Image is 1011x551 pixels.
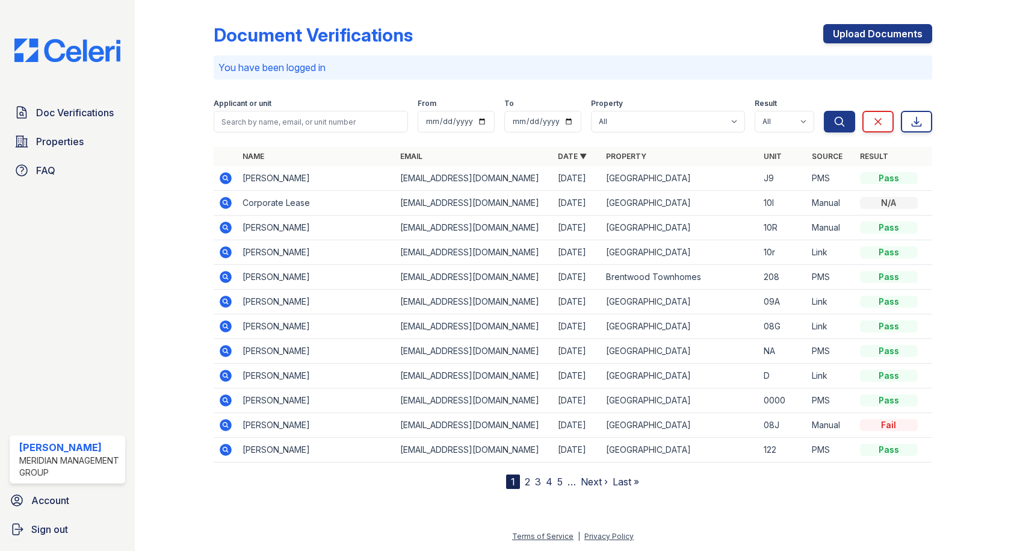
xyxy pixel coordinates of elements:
td: 10r [759,240,807,265]
div: N/A [860,197,918,209]
td: 208 [759,265,807,290]
td: [EMAIL_ADDRESS][DOMAIN_NAME] [395,438,553,462]
td: [EMAIL_ADDRESS][DOMAIN_NAME] [395,191,553,216]
a: Unit [764,152,782,161]
td: J9 [759,166,807,191]
td: PMS [807,339,855,364]
a: Email [400,152,422,161]
div: Pass [860,345,918,357]
div: Pass [860,296,918,308]
div: Fail [860,419,918,431]
td: [GEOGRAPHIC_DATA] [601,388,759,413]
td: [EMAIL_ADDRESS][DOMAIN_NAME] [395,265,553,290]
div: Document Verifications [214,24,413,46]
td: [EMAIL_ADDRESS][DOMAIN_NAME] [395,364,553,388]
div: Pass [860,394,918,406]
span: … [567,475,576,489]
td: [PERSON_NAME] [238,265,395,290]
a: Name [243,152,264,161]
div: Pass [860,172,918,184]
a: Upload Documents [823,24,932,43]
td: [GEOGRAPHIC_DATA] [601,166,759,191]
td: [DATE] [553,438,601,462]
td: [EMAIL_ADDRESS][DOMAIN_NAME] [395,240,553,265]
span: Properties [36,134,84,149]
td: [GEOGRAPHIC_DATA] [601,364,759,388]
td: PMS [807,438,855,462]
td: [DATE] [553,314,601,339]
div: Pass [860,271,918,283]
a: 4 [546,476,552,488]
td: Corporate Lease [238,191,395,216]
td: [GEOGRAPHIC_DATA] [601,290,759,314]
span: Sign out [31,522,68,537]
td: Link [807,240,855,265]
td: [DATE] [553,290,601,314]
td: [GEOGRAPHIC_DATA] [601,314,759,339]
td: [DATE] [553,364,601,388]
span: Account [31,493,69,508]
td: [PERSON_NAME] [238,166,395,191]
td: [GEOGRAPHIC_DATA] [601,240,759,265]
a: Next › [581,476,608,488]
label: Property [591,99,623,108]
td: 10l [759,191,807,216]
input: Search by name, email, or unit number [214,111,407,132]
a: Terms of Service [512,532,574,541]
td: [PERSON_NAME] [238,339,395,364]
td: PMS [807,265,855,290]
label: Applicant or unit [214,99,271,108]
div: Meridian Management Group [19,455,120,479]
a: 3 [535,476,541,488]
td: 0000 [759,388,807,413]
td: [GEOGRAPHIC_DATA] [601,339,759,364]
td: [PERSON_NAME] [238,290,395,314]
div: Pass [860,320,918,332]
td: [PERSON_NAME] [238,314,395,339]
td: [EMAIL_ADDRESS][DOMAIN_NAME] [395,388,553,413]
td: [DATE] [553,388,601,413]
a: Result [860,152,888,161]
td: [DATE] [553,216,601,240]
button: Sign out [5,517,130,541]
a: Last » [613,476,639,488]
td: [GEOGRAPHIC_DATA] [601,216,759,240]
div: [PERSON_NAME] [19,440,120,455]
td: [GEOGRAPHIC_DATA] [601,438,759,462]
td: Link [807,364,855,388]
a: Doc Verifications [10,101,125,125]
td: Link [807,290,855,314]
td: 08G [759,314,807,339]
td: Brentwood Townhomes [601,265,759,290]
td: Manual [807,413,855,438]
div: Pass [860,370,918,382]
td: 08J [759,413,807,438]
img: CE_Logo_Blue-a8612792a0a2168367f1c8372b55b34899dd931a85d93a1a3d3e32e68fde9ad4.png [5,39,130,62]
label: To [504,99,514,108]
td: [GEOGRAPHIC_DATA] [601,413,759,438]
td: D [759,364,807,388]
td: 09A [759,290,807,314]
a: Date ▼ [558,152,587,161]
span: FAQ [36,163,55,178]
td: NA [759,339,807,364]
label: Result [755,99,777,108]
a: 2 [525,476,530,488]
td: [DATE] [553,240,601,265]
td: [EMAIL_ADDRESS][DOMAIN_NAME] [395,339,553,364]
td: [EMAIL_ADDRESS][DOMAIN_NAME] [395,166,553,191]
td: [GEOGRAPHIC_DATA] [601,191,759,216]
td: PMS [807,166,855,191]
span: Doc Verifications [36,105,114,120]
td: [PERSON_NAME] [238,240,395,265]
a: Properties [10,129,125,154]
td: [DATE] [553,413,601,438]
td: PMS [807,388,855,413]
td: [PERSON_NAME] [238,388,395,413]
td: [EMAIL_ADDRESS][DOMAIN_NAME] [395,216,553,240]
a: 5 [557,476,563,488]
a: Source [812,152,842,161]
div: Pass [860,444,918,456]
td: [EMAIL_ADDRESS][DOMAIN_NAME] [395,290,553,314]
div: 1 [506,475,520,489]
